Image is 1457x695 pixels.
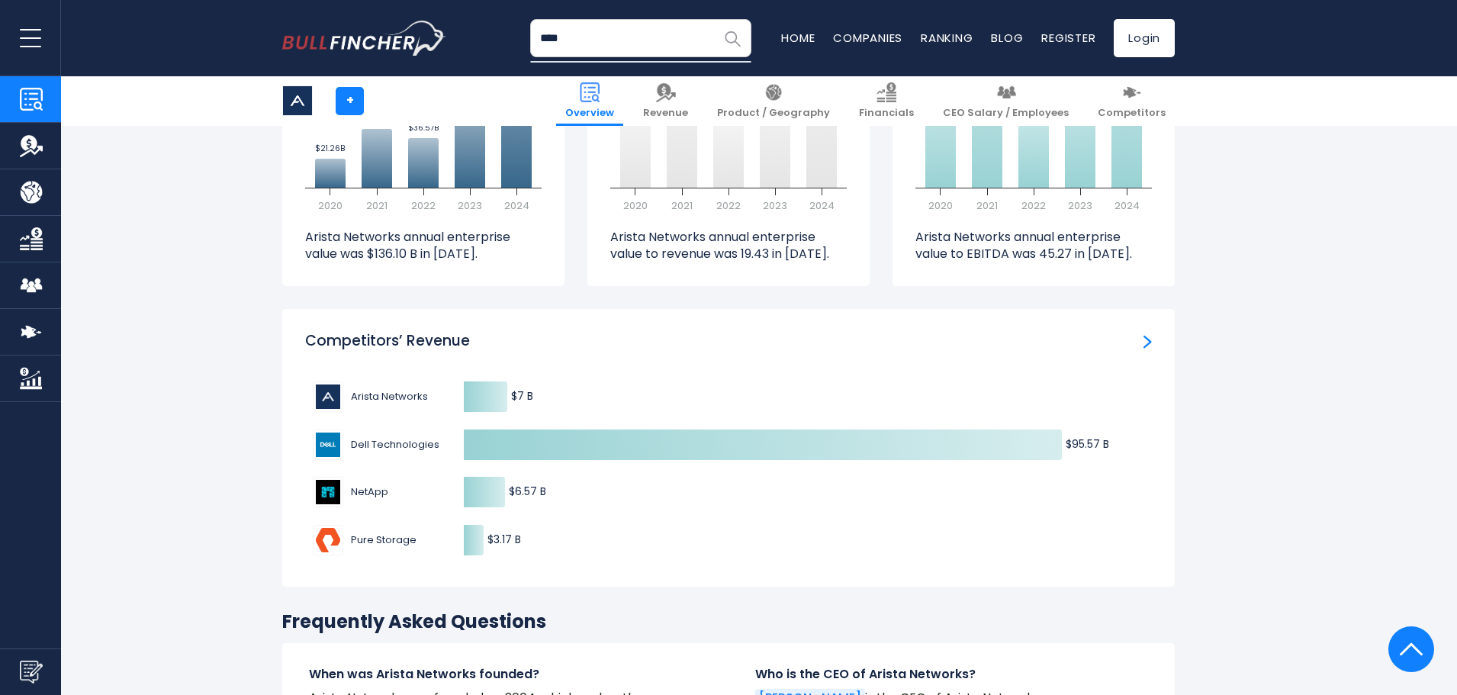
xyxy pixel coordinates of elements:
img: Dell Technologies competitors logo [313,430,343,460]
text: $7 B [511,388,533,404]
img: Arista Networks competitors logo [313,381,343,412]
a: Competitors’ Revenue [1143,332,1152,349]
button: Arista Networks [313,381,428,412]
a: Companies [833,30,902,46]
p: Arista Networks annual enterprise value to EBITDA was 45.27 in [DATE]. [915,229,1152,263]
text: 2021 [366,198,388,213]
span: Revenue [643,107,688,120]
text: $95.57 B [1066,436,1109,452]
text: 2020 [928,198,953,213]
text: 2024 [809,198,835,213]
a: Go to homepage [282,21,446,56]
text: $21.26B [315,143,345,154]
text: $36.57B [408,122,439,134]
a: Register [1041,30,1095,46]
text: 2023 [1068,198,1092,213]
text: $3.17 B [487,532,521,547]
span: Dell Technologies [351,437,439,452]
a: CEO Salary / Employees [934,76,1078,126]
text: 2022 [411,198,436,213]
a: Blog [991,30,1023,46]
h4: When was Arista Networks founded? [309,666,702,683]
span: Arista Networks [351,391,428,403]
a: Login [1114,19,1175,57]
a: NetApp [313,477,427,507]
a: Home [781,30,815,46]
h3: Frequently Asked Questions [282,610,1175,633]
a: Competitors [1089,76,1175,126]
text: 2020 [318,198,343,213]
text: $6.57 B [509,484,546,499]
p: Arista Networks annual enterprise value was $136.10 B in [DATE]. [305,229,542,263]
a: Product / Geography [708,76,839,126]
text: 2023 [763,198,787,213]
span: Competitors [1098,107,1166,120]
span: Pure Storage [351,533,427,548]
button: Search [713,19,751,57]
span: Product / Geography [717,107,830,120]
a: Revenue [634,76,697,126]
span: Overview [565,107,614,120]
text: 2023 [458,198,482,213]
a: Financials [850,76,923,126]
img: Pure Storage competitors logo [313,525,343,555]
text: 2020 [623,198,648,213]
span: CEO Salary / Employees [943,107,1069,120]
img: bullfincher logo [282,21,446,56]
text: 2022 [716,198,741,213]
a: Pure Storage [313,525,427,555]
a: Dell Technologies [313,430,439,460]
a: Overview [556,76,623,126]
img: ANET logo [283,86,312,115]
h3: Competitors’ Revenue [305,332,470,351]
text: 2024 [1114,198,1140,213]
p: Arista Networks annual enterprise value to revenue was 19.43 in [DATE]. [610,229,847,263]
a: Ranking [921,30,973,46]
span: NetApp [351,484,427,500]
a: + [336,87,364,115]
text: 2024 [504,198,529,213]
text: 2021 [976,198,998,213]
img: NetApp competitors logo [313,477,343,507]
text: 2021 [671,198,693,213]
span: Financials [859,107,914,120]
text: 2022 [1021,198,1046,213]
h4: Who is the CEO of Arista Networks? [755,666,1148,683]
